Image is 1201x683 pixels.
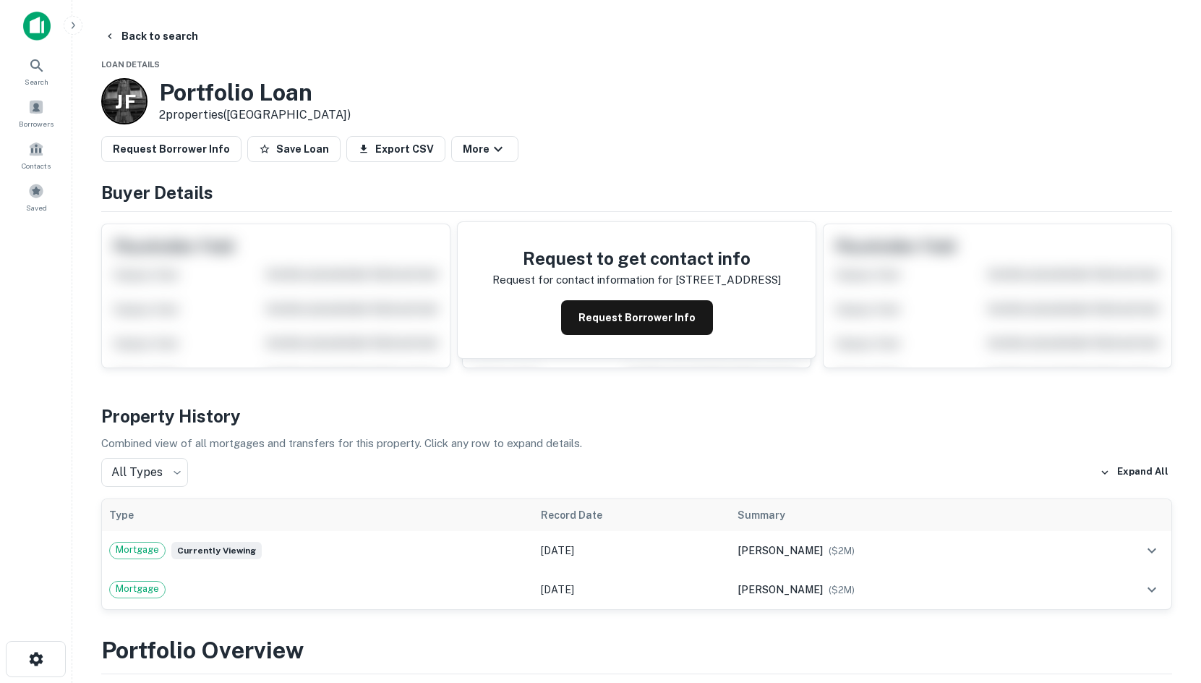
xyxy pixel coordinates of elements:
[110,543,165,557] span: Mortgage
[561,300,713,335] button: Request Borrower Info
[1140,538,1164,563] button: expand row
[738,545,823,556] span: [PERSON_NAME]
[110,582,165,596] span: Mortgage
[101,179,1172,205] h4: Buyer Details
[4,135,68,174] a: Contacts
[98,23,204,49] button: Back to search
[159,79,351,106] h3: Portfolio Loan
[25,76,48,88] span: Search
[492,245,781,271] h4: Request to get contact info
[101,60,160,69] span: Loan Details
[534,499,730,531] th: Record Date
[102,499,534,531] th: Type
[171,542,262,559] span: Currently viewing
[101,633,1172,668] h3: Portfolio Overview
[101,435,1172,452] p: Combined view of all mortgages and transfers for this property. Click any row to expand details.
[492,271,672,289] p: Request for contact information for
[1096,462,1172,483] button: Expand All
[101,458,188,487] div: All Types
[4,93,68,132] a: Borrowers
[534,570,730,609] td: [DATE]
[23,12,51,41] img: capitalize-icon.png
[247,136,341,162] button: Save Loan
[829,585,855,595] span: ($ 2M )
[675,271,781,289] p: [STREET_ADDRESS]
[346,136,445,162] button: Export CSV
[4,177,68,216] a: Saved
[1129,567,1201,637] iframe: Chat Widget
[159,106,351,124] p: 2 properties ([GEOGRAPHIC_DATA])
[451,136,518,162] button: More
[730,499,1071,531] th: Summary
[829,546,855,556] span: ($ 2M )
[101,136,242,162] button: Request Borrower Info
[101,403,1172,429] h4: Property History
[4,51,68,90] a: Search
[22,160,51,171] span: Contacts
[19,118,54,130] span: Borrowers
[26,202,47,213] span: Saved
[115,88,134,116] p: J F
[534,531,730,570] td: [DATE]
[738,584,823,595] span: [PERSON_NAME]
